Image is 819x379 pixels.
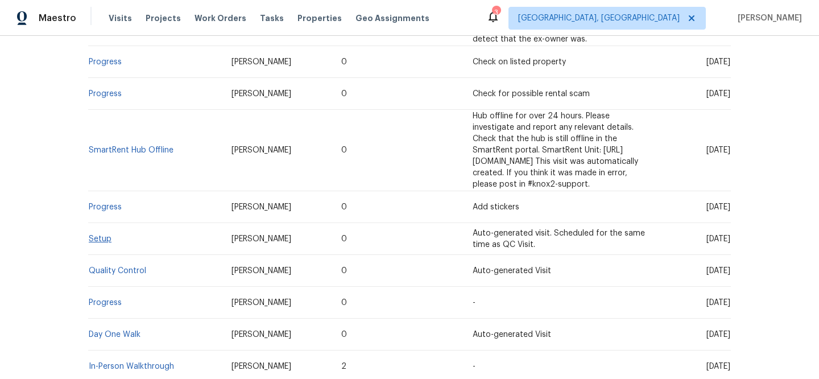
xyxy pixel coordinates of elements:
[341,331,347,339] span: 0
[518,13,680,24] span: [GEOGRAPHIC_DATA], [GEOGRAPHIC_DATA]
[297,13,342,24] span: Properties
[89,90,122,98] a: Progress
[473,58,566,66] span: Check on listed property
[341,235,347,243] span: 0
[492,7,500,18] div: 3
[706,331,730,339] span: [DATE]
[89,146,173,154] a: SmartRent Hub Offline
[231,146,291,154] span: [PERSON_NAME]
[341,146,347,154] span: 0
[146,13,181,24] span: Projects
[341,90,347,98] span: 0
[231,331,291,339] span: [PERSON_NAME]
[231,235,291,243] span: [PERSON_NAME]
[341,362,346,370] span: 2
[706,299,730,307] span: [DATE]
[260,14,284,22] span: Tasks
[231,58,291,66] span: [PERSON_NAME]
[706,267,730,275] span: [DATE]
[341,58,347,66] span: 0
[706,146,730,154] span: [DATE]
[89,267,146,275] a: Quality Control
[89,58,122,66] a: Progress
[231,90,291,98] span: [PERSON_NAME]
[473,203,519,211] span: Add stickers
[89,203,122,211] a: Progress
[109,13,132,24] span: Visits
[706,58,730,66] span: [DATE]
[355,13,429,24] span: Geo Assignments
[39,13,76,24] span: Maestro
[706,362,730,370] span: [DATE]
[473,112,638,188] span: Hub offline for over 24 hours. Please investigate and report any relevant details. Check that the...
[706,90,730,98] span: [DATE]
[231,362,291,370] span: [PERSON_NAME]
[231,299,291,307] span: [PERSON_NAME]
[473,331,551,339] span: Auto-generated Visit
[341,299,347,307] span: 0
[195,13,246,24] span: Work Orders
[473,90,590,98] span: Check for possible rental scam
[473,267,551,275] span: Auto-generated Visit
[89,235,111,243] a: Setup
[89,331,140,339] a: Day One Walk
[89,362,174,370] a: In-Person Walkthrough
[706,235,730,243] span: [DATE]
[231,203,291,211] span: [PERSON_NAME]
[89,299,122,307] a: Progress
[706,203,730,211] span: [DATE]
[733,13,802,24] span: [PERSON_NAME]
[473,299,475,307] span: -
[473,229,645,249] span: Auto-generated visit. Scheduled for the same time as QC Visit.
[341,267,347,275] span: 0
[341,203,347,211] span: 0
[473,362,475,370] span: -
[231,267,291,275] span: [PERSON_NAME]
